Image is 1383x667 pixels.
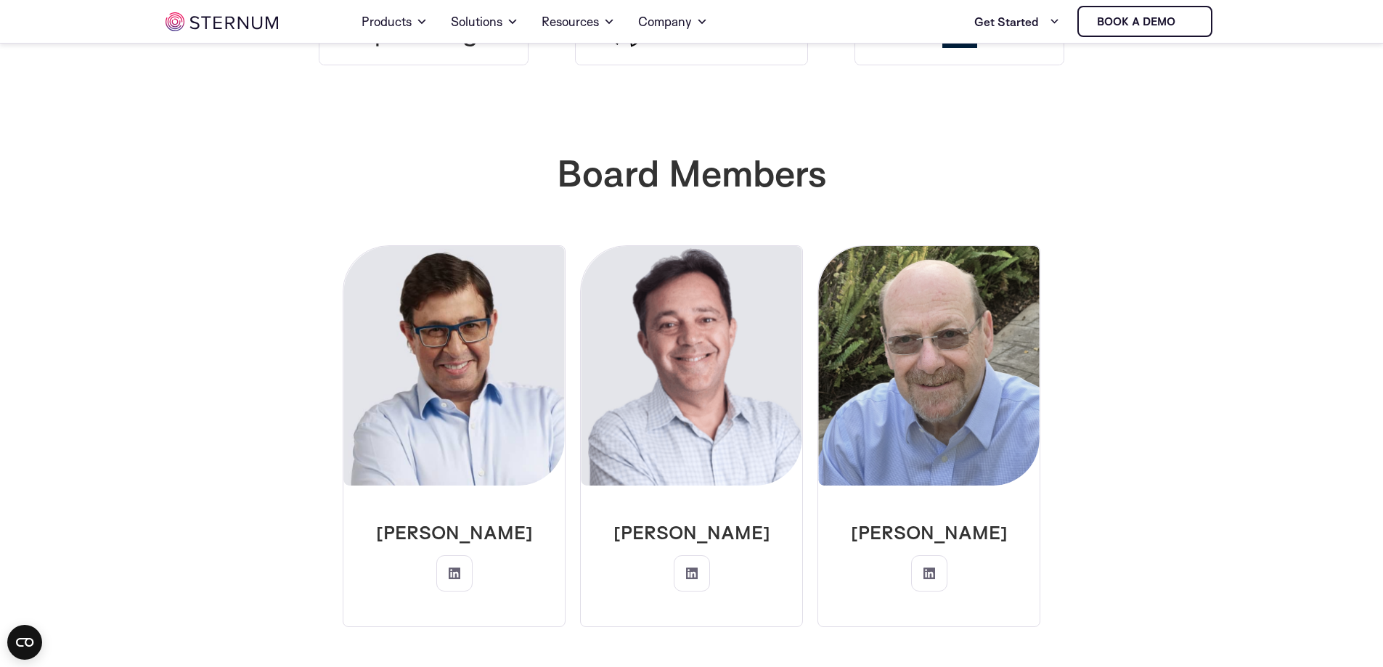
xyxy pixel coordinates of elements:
a: Products [362,1,428,42]
button: Open CMP widget [7,625,42,660]
img: Santo Politi [343,246,565,486]
a: Get Started [974,7,1060,36]
a: Resources [542,1,615,42]
h2: Board Members [293,152,1091,193]
a: Solutions [451,1,518,42]
p: [PERSON_NAME] [830,520,1028,544]
a: Book a demo [1077,6,1212,37]
img: Eyal Shavit [818,246,1040,486]
img: Philippe Schwartz [581,246,802,486]
img: sternum iot [166,12,278,31]
a: Company [638,1,708,42]
p: [PERSON_NAME] [355,520,553,544]
p: [PERSON_NAME] [592,520,791,544]
img: sternum iot [1181,16,1193,28]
